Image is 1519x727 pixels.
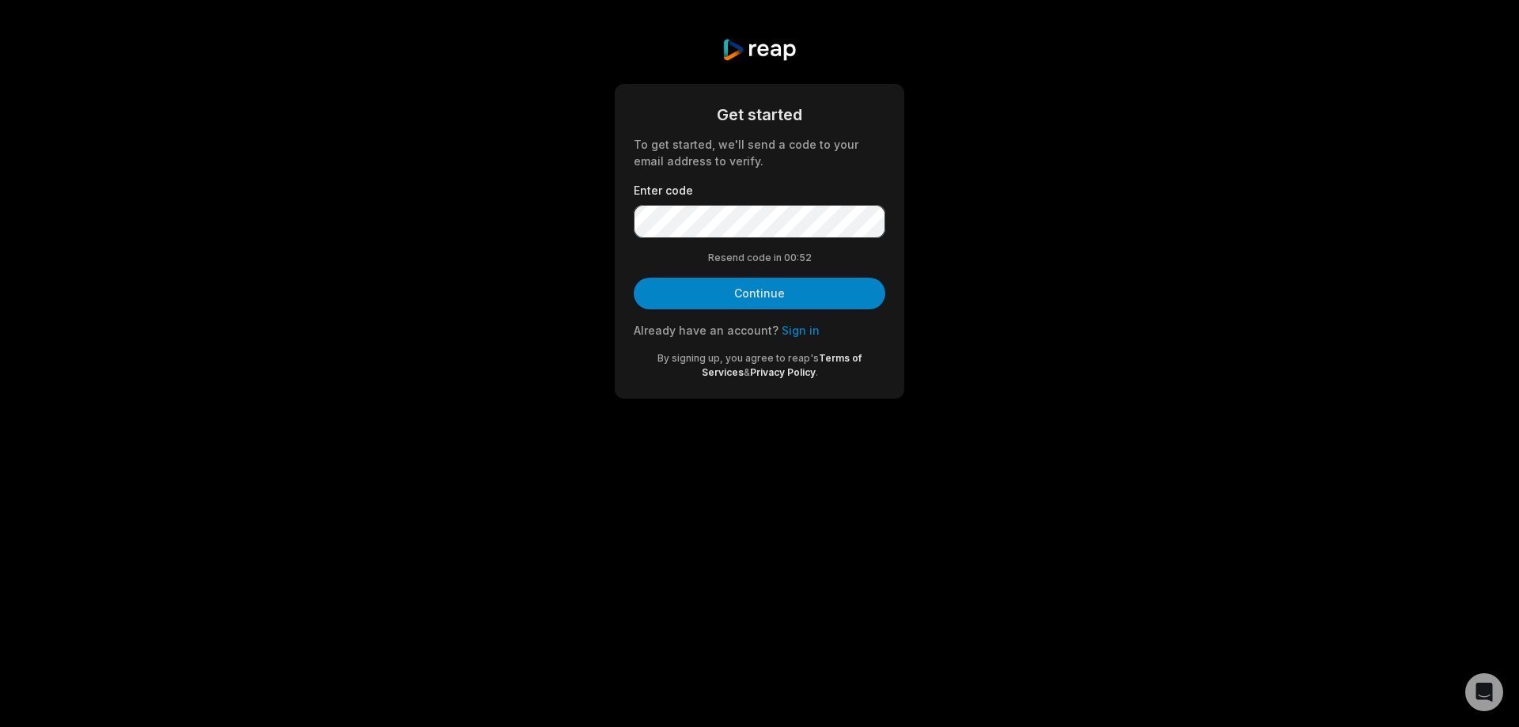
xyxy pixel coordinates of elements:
[634,251,885,265] div: Resend code in 00:
[750,366,816,378] a: Privacy Policy
[702,352,862,378] a: Terms of Services
[634,182,885,199] label: Enter code
[816,366,818,378] span: .
[1465,673,1503,711] div: Open Intercom Messenger
[657,352,819,364] span: By signing up, you agree to reap's
[722,38,797,62] img: reap
[634,324,778,337] span: Already have an account?
[744,366,750,378] span: &
[634,136,885,169] div: To get started, we'll send a code to your email address to verify.
[799,251,812,265] span: 52
[634,103,885,127] div: Get started
[782,324,820,337] a: Sign in
[634,278,885,309] button: Continue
